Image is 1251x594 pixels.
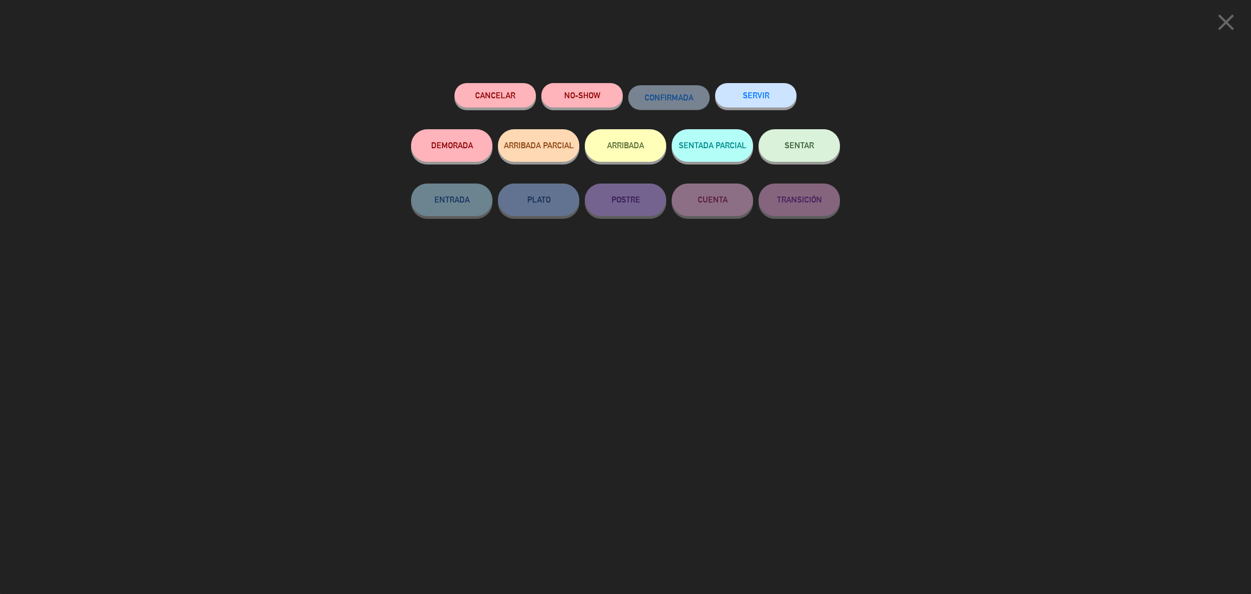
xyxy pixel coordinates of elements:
[411,129,492,162] button: DEMORADA
[498,129,579,162] button: ARRIBADA PARCIAL
[759,129,840,162] button: SENTAR
[645,93,693,102] span: CONFIRMADA
[1212,9,1240,36] i: close
[785,141,814,150] span: SENTAR
[541,83,623,108] button: NO-SHOW
[672,184,753,216] button: CUENTA
[411,184,492,216] button: ENTRADA
[498,184,579,216] button: PLATO
[585,129,666,162] button: ARRIBADA
[628,85,710,110] button: CONFIRMADA
[1209,8,1243,40] button: close
[504,141,574,150] span: ARRIBADA PARCIAL
[585,184,666,216] button: POSTRE
[454,83,536,108] button: Cancelar
[672,129,753,162] button: SENTADA PARCIAL
[759,184,840,216] button: TRANSICIÓN
[715,83,797,108] button: SERVIR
